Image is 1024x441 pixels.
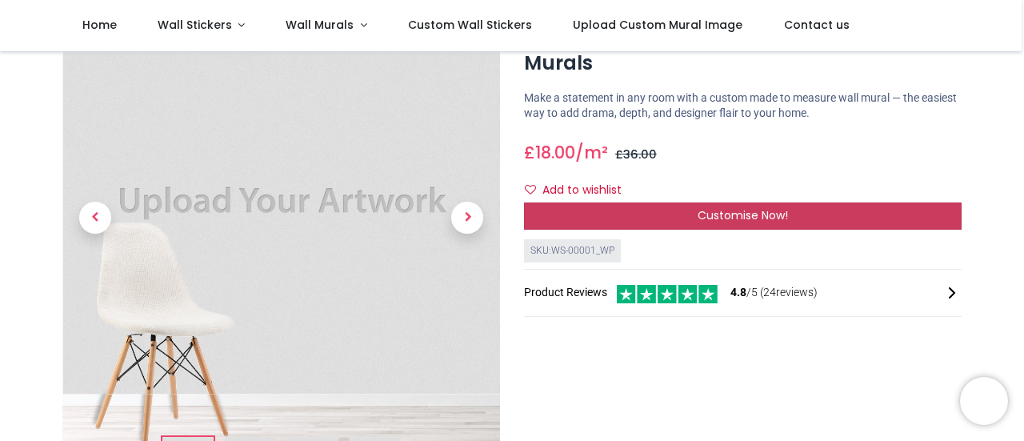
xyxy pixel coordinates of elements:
span: Previous [79,202,111,234]
span: Wall Murals [286,17,354,33]
i: Add to wishlist [525,184,536,195]
span: 4.8 [730,286,746,299]
div: SKU: WS-00001_WP [524,239,621,263]
span: 18.00 [535,141,575,164]
p: Make a statement in any room with a custom made to measure wall mural — the easiest way to add dr... [524,90,962,122]
span: Upload Custom Mural Image [573,17,742,33]
span: 36.00 [623,146,657,162]
div: Product Reviews [524,283,962,304]
span: Wall Stickers [158,17,232,33]
span: Customise Now! [698,207,788,223]
span: £ [615,146,657,162]
span: /m² [575,141,608,164]
span: Contact us [784,17,850,33]
span: Next [451,202,483,234]
button: Add to wishlistAdd to wishlist [524,177,635,204]
span: £ [524,141,575,164]
span: Custom Wall Stickers [408,17,532,33]
span: /5 ( 24 reviews) [730,285,818,301]
a: Next [434,78,500,356]
span: Home [82,17,117,33]
iframe: Brevo live chat [960,377,1008,425]
a: Previous [62,78,128,356]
